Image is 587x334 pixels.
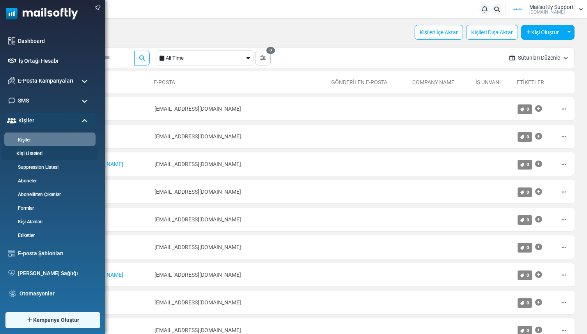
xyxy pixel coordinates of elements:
a: Kişi Alanları [4,218,94,225]
img: contacts-icon-active.svg [7,118,16,123]
a: Kişileri İçe Aktar [415,25,463,40]
button: Kişi Oluştur [521,25,564,40]
td: [EMAIL_ADDRESS][DOMAIN_NAME] [151,263,328,287]
span: 0 [527,245,529,250]
a: 0 [518,160,532,170]
span: translation missing: tr.crm_contacts.form.list_header.company_name [412,79,454,85]
a: 0 [518,298,532,308]
a: Etiketler [4,232,94,239]
span: SMS [18,97,29,105]
span: Kampanya Oluştur [33,316,79,324]
a: E-Posta [154,79,175,85]
a: Etiket Ekle [535,156,542,172]
span: 0 [266,47,275,54]
td: [EMAIL_ADDRESS][DOMAIN_NAME] [151,125,328,148]
a: Etiket Ekle [535,101,542,117]
td: [EMAIL_ADDRESS][DOMAIN_NAME] [151,97,328,121]
span: Kişiler [18,117,34,125]
a: 0 [518,215,532,225]
a: İş Ortağı Hesabı [19,57,92,65]
button: 0 [255,51,271,65]
div: All Time [166,51,245,65]
img: campaigns-icon.png [8,77,15,84]
a: Kişiler [4,136,94,143]
a: Kişi Listeleri [2,150,96,157]
a: Suppression Listesi [4,164,94,171]
a: Formlar [4,205,94,212]
span: Mailsoftly Support [529,4,574,10]
a: 0 [518,187,532,197]
td: [EMAIL_ADDRESS][DOMAIN_NAME] [151,152,328,176]
span: 0 [527,189,529,195]
img: workflow.svg [8,289,17,298]
a: İş Unvanı [475,79,501,85]
a: Dashboard [18,37,92,45]
button: Sütunları Düzenle [503,48,574,68]
img: email-templates-icon.svg [8,250,15,257]
span: 0 [527,300,529,306]
span: 0 [527,328,529,333]
img: sms-icon.png [8,97,15,104]
img: domain-health-icon.svg [8,270,15,276]
span: 0 [527,106,529,112]
a: 0 [518,132,532,142]
td: [EMAIL_ADDRESS][DOMAIN_NAME] [151,208,328,232]
td: [EMAIL_ADDRESS][DOMAIN_NAME] [151,180,328,204]
a: [PERSON_NAME] Sağlığı [18,269,92,277]
span: 0 [527,134,529,140]
span: 0 [527,217,529,223]
span: 0 [527,162,529,167]
a: Etiket Ekle [535,267,542,283]
span: E-Posta Kampanyaları [18,77,73,85]
img: User Logo [508,4,527,15]
span: [DOMAIN_NAME] [529,10,565,14]
a: Etiket Ekle [535,212,542,227]
a: Company Name [412,79,454,85]
a: 0 [518,104,532,114]
a: Gönderilen E-Posta [331,79,387,85]
td: [EMAIL_ADDRESS][DOMAIN_NAME] [151,235,328,259]
a: User Logo Mailsoftly Support [DOMAIN_NAME] [508,4,583,15]
a: Kişileri Dışa Aktar [466,25,518,40]
a: Etiketler [517,79,544,85]
a: 0 [518,243,532,253]
a: Otomasyonlar [20,290,92,298]
img: dashboard-icon.svg [8,37,15,44]
a: 0 [518,270,532,280]
a: Etiket Ekle [535,295,542,310]
a: Aboneler [4,177,94,184]
a: Etiket Ekle [535,239,542,255]
span: 0 [527,272,529,278]
a: Etiket Ekle [535,184,542,200]
a: E-posta Şablonları [18,249,92,258]
a: Abonelikten Çıkanlar [4,191,94,198]
a: Etiket Ekle [535,129,542,144]
td: [EMAIL_ADDRESS][DOMAIN_NAME] [151,291,328,315]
